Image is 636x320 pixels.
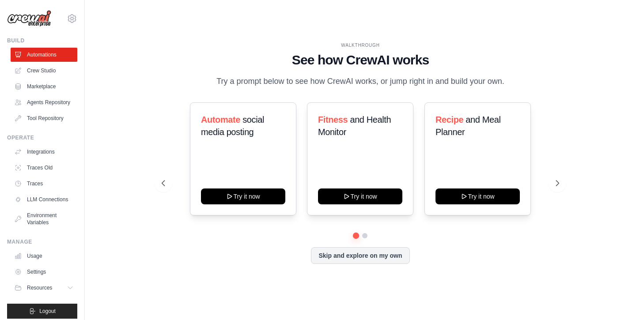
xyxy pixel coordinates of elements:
p: Try a prompt below to see how CrewAI works, or jump right in and build your own. [212,75,509,88]
a: Integrations [11,145,77,159]
div: Manage [7,238,77,245]
a: Traces Old [11,161,77,175]
button: Logout [7,304,77,319]
h1: See how CrewAI works [162,52,559,68]
button: Try it now [318,188,402,204]
a: Environment Variables [11,208,77,230]
a: Tool Repository [11,111,77,125]
img: Logo [7,10,51,27]
a: Usage [11,249,77,263]
a: Automations [11,48,77,62]
button: Resources [11,281,77,295]
a: Settings [11,265,77,279]
div: Build [7,37,77,44]
a: Crew Studio [11,64,77,78]
div: WALKTHROUGH [162,42,559,49]
span: and Meal Planner [435,115,500,137]
span: Resources [27,284,52,291]
a: Marketplace [11,79,77,94]
button: Try it now [201,188,285,204]
button: Try it now [435,188,520,204]
span: and Health Monitor [318,115,391,137]
a: LLM Connections [11,192,77,207]
span: Automate [201,115,240,124]
span: Recipe [435,115,463,124]
div: Operate [7,134,77,141]
span: social media posting [201,115,264,137]
span: Logout [39,308,56,315]
a: Traces [11,177,77,191]
button: Skip and explore on my own [311,247,409,264]
a: Agents Repository [11,95,77,109]
span: Fitness [318,115,348,124]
